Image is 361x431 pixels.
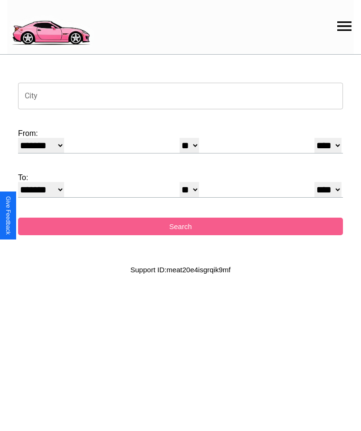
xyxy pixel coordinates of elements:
label: To: [18,173,343,182]
button: Search [18,218,343,235]
label: From: [18,129,343,138]
img: logo [7,5,94,48]
p: Support ID: meat20e4isgrqik9mf [131,263,231,276]
div: Give Feedback [5,196,11,235]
